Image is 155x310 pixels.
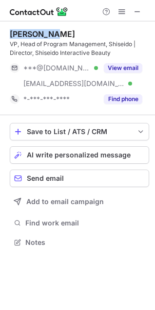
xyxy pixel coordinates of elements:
[10,146,149,164] button: AI write personalized message
[10,193,149,210] button: Add to email campaign
[23,64,91,72] span: ***@[DOMAIN_NAME]
[10,216,149,230] button: Find work email
[27,128,132,136] div: Save to List / ATS / CRM
[10,40,149,57] div: VP, Head of Program Management, Shiseido | Director, Shiseido Interactive Beauty
[26,198,104,206] span: Add to email campaign
[10,170,149,187] button: Send email
[104,94,142,104] button: Reveal Button
[27,151,131,159] span: AI write personalized message
[10,29,75,39] div: [PERSON_NAME]
[25,238,145,247] span: Notes
[27,174,64,182] span: Send email
[23,79,125,88] span: [EMAIL_ADDRESS][DOMAIN_NAME]
[25,219,145,227] span: Find work email
[10,123,149,140] button: save-profile-one-click
[104,63,142,73] button: Reveal Button
[10,236,149,249] button: Notes
[10,6,68,17] img: ContactOut v5.3.10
